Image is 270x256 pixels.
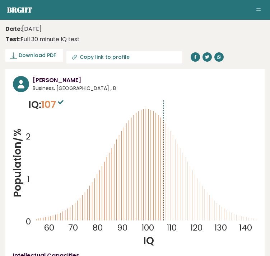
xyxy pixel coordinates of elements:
[26,216,31,227] tspan: 0
[5,25,42,33] time: [DATE]
[143,234,154,248] tspan: IQ
[239,222,252,233] tspan: 140
[5,25,22,33] b: Date:
[93,222,103,233] tspan: 80
[141,222,154,233] tspan: 100
[5,49,63,62] a: Download PDF
[117,222,127,233] tspan: 90
[5,35,20,43] b: Test:
[69,222,78,233] tspan: 70
[27,173,29,185] tspan: 1
[7,5,32,15] a: Brght
[44,222,54,233] tspan: 60
[254,6,263,14] button: Toggle navigation
[167,222,177,233] tspan: 110
[19,52,56,59] span: Download PDF
[33,85,257,92] span: Business, [GEOGRAPHIC_DATA] , B
[215,222,227,233] tspan: 130
[191,222,203,233] tspan: 120
[26,131,31,143] tspan: 2
[10,128,24,197] tspan: Population/%
[33,76,257,85] h3: [PERSON_NAME]
[28,98,65,112] p: IQ:
[5,35,80,44] div: Full 30 minute IQ test
[41,98,65,111] span: 107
